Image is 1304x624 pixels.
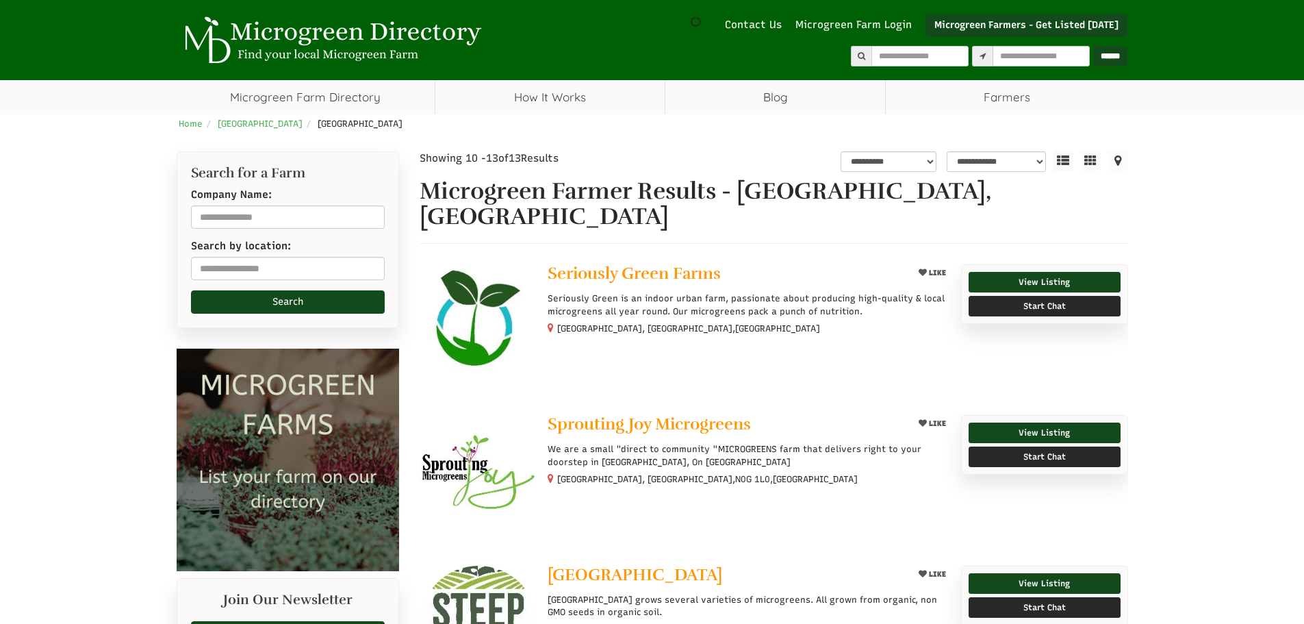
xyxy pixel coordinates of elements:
button: Search [191,290,385,314]
a: Sprouting Joy Microgreens [548,415,903,436]
a: Home [179,118,203,129]
span: Farmers [886,80,1127,114]
a: Microgreen Farm Directory [177,80,435,114]
span: [GEOGRAPHIC_DATA] [735,323,820,335]
span: 13 [509,152,521,164]
a: Microgreen Farmers - Get Listed [DATE] [925,14,1127,37]
span: [GEOGRAPHIC_DATA] [773,473,858,486]
span: [GEOGRAPHIC_DATA] [548,564,722,585]
a: How It Works [435,80,665,114]
p: [GEOGRAPHIC_DATA] grows several varieties of microgreens. All grown from organic, non GMO seeds i... [548,594,951,619]
a: Start Chat [969,296,1121,316]
img: Seriously Green Farms [420,264,538,383]
label: Search by location: [191,239,291,253]
span: [GEOGRAPHIC_DATA] [318,118,402,129]
a: View Listing [969,573,1121,594]
button: LIKE [914,415,951,432]
span: LIKE [927,419,946,428]
button: LIKE [914,566,951,583]
a: Start Chat [969,447,1121,467]
span: LIKE [927,269,946,277]
button: LIKE [914,264,951,282]
a: Start Chat [969,597,1121,618]
a: View Listing [969,423,1121,443]
span: Sprouting Joy Microgreens [548,414,751,434]
a: Seriously Green Farms [548,264,903,286]
a: Microgreen Farm Login [795,18,919,32]
a: [GEOGRAPHIC_DATA] [218,118,303,129]
img: Microgreen Farms list your microgreen farm today [177,349,399,571]
a: View Listing [969,272,1121,292]
span: N0G 1L0 [735,473,770,486]
p: We are a small "direct to community "MICROGREENS farm that delivers right to your doorstep in [GE... [548,443,951,468]
img: Microgreen Directory [177,16,485,64]
img: Sprouting Joy Microgreens [420,415,538,534]
span: Seriously Green Farms [548,263,721,284]
small: [GEOGRAPHIC_DATA], [GEOGRAPHIC_DATA], , [557,474,858,484]
p: Seriously Green is an indoor urban farm, passionate about producing high-quality & local microgre... [548,292,951,317]
span: 13 [486,152,498,164]
label: Company Name: [191,188,272,202]
h2: Join Our Newsletter [191,592,385,614]
h1: Microgreen Farmer Results - [GEOGRAPHIC_DATA], [GEOGRAPHIC_DATA] [420,179,1128,230]
h2: Search for a Farm [191,166,385,181]
span: LIKE [927,570,946,579]
a: Blog [665,80,885,114]
small: [GEOGRAPHIC_DATA], [GEOGRAPHIC_DATA], [557,323,820,334]
div: Showing 10 - of Results [420,151,656,166]
a: Contact Us [718,18,789,32]
a: [GEOGRAPHIC_DATA] [548,566,903,587]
